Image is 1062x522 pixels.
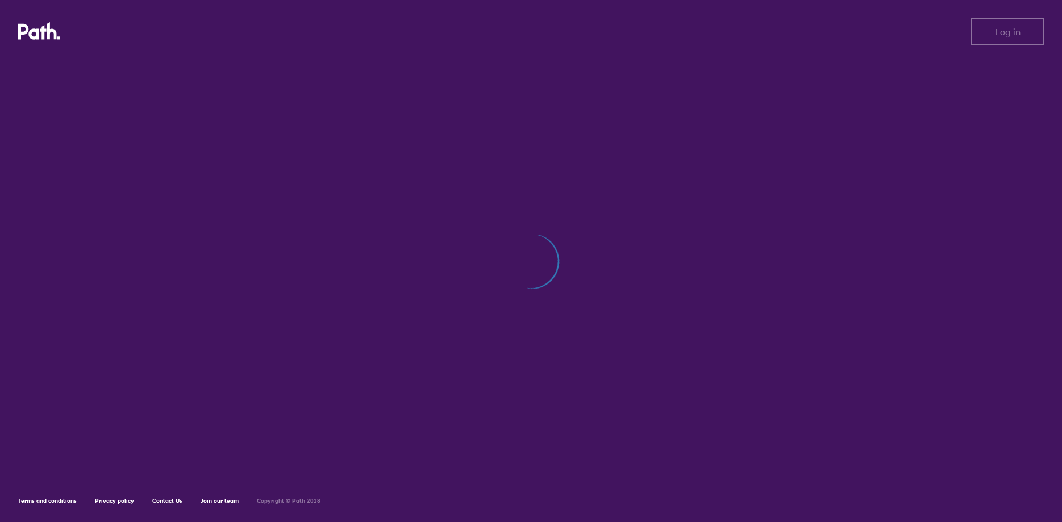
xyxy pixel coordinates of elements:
[201,497,239,504] a: Join our team
[995,27,1021,37] span: Log in
[152,497,182,504] a: Contact Us
[971,18,1044,45] button: Log in
[95,497,134,504] a: Privacy policy
[257,498,320,504] h6: Copyright © Path 2018
[18,497,77,504] a: Terms and conditions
